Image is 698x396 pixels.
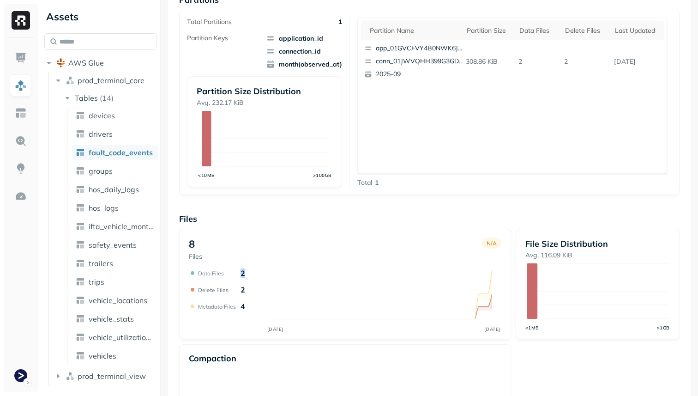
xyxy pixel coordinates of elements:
p: conn_01JWVQHH399G3GDDK7PZV34PAR [376,57,465,66]
div: Last updated [615,26,659,35]
span: groups [89,166,113,176]
img: table [76,333,85,342]
div: Delete Files [565,26,606,35]
tspan: <1MB [525,325,539,330]
img: Assets [15,79,27,91]
span: hos_logs [89,203,119,213]
span: hos_daily_logs [89,185,139,194]
p: Total [357,178,372,187]
p: Delete Files [198,286,229,293]
span: vehicles [89,351,116,360]
img: table [76,314,85,323]
img: table [76,296,85,305]
p: 8 [189,238,195,250]
img: table [76,148,85,157]
img: table [76,351,85,360]
button: AWS Glue [44,55,156,70]
img: Insights [15,163,27,175]
img: Asset Explorer [15,107,27,119]
a: safety_events [72,238,158,252]
p: Partition Keys [187,34,228,43]
span: connection_id [266,47,342,56]
img: table [76,259,85,268]
span: vehicle_locations [89,296,147,305]
tspan: >100GB [313,172,332,178]
a: ifta_vehicle_months [72,219,158,234]
p: Compaction [189,353,236,364]
tspan: <10MB [198,172,215,178]
button: app_01GVCFVY4B0NWK6JYK87JP2WRPconn_01JWVQHH399G3GDDK7PZV34PAR2025-09 [361,40,469,83]
p: 4 [241,302,245,311]
p: Avg. 232.17 KiB [197,98,332,107]
p: Metadata Files [198,303,236,310]
a: trips [72,274,158,289]
p: 1 [375,178,379,187]
button: prod_terminal_view [54,369,157,384]
p: File Size Distribution [525,238,670,249]
span: fault_code_events [89,148,153,157]
p: Partition Size Distribution [197,86,332,97]
p: 2 [560,54,610,70]
a: groups [72,164,158,178]
span: trips [89,277,104,286]
span: ifta_vehicle_months [89,222,154,231]
a: drivers [72,127,158,141]
a: vehicle_locations [72,293,158,308]
p: Files [189,252,202,261]
img: table [76,222,85,231]
img: table [76,240,85,250]
span: vehicle_utilization_day [89,333,154,342]
p: Avg. 116.09 KiB [525,251,670,260]
img: table [76,166,85,176]
span: prod_terminal_view [78,372,146,381]
img: Ryft [12,11,30,30]
p: Files [179,213,680,224]
a: hos_logs [72,201,158,215]
img: table [76,203,85,213]
span: Tables [75,93,98,103]
span: safety_events [89,240,137,250]
img: table [76,277,85,286]
span: month(observed_at) [266,60,342,69]
p: ( 14 ) [100,93,114,103]
span: prod_terminal_core [78,76,144,85]
img: table [76,111,85,120]
a: vehicles [72,348,158,363]
a: hos_daily_logs [72,182,158,197]
tspan: >1GB [657,325,670,330]
div: Partition size [467,26,511,35]
p: 2025-09 [376,70,465,79]
div: Partition name [370,26,457,35]
img: namespace [66,372,75,381]
img: Query Explorer [15,135,27,147]
p: 2 [515,54,560,70]
img: Terminal [14,369,27,382]
img: Dashboard [15,52,27,64]
div: Data Files [519,26,556,35]
img: namespace [66,76,75,85]
button: Tables(14) [63,91,157,105]
a: vehicle_stats [72,311,158,326]
p: 308.86 KiB [462,54,515,70]
p: Data Files [198,270,224,277]
button: prod_terminal_core [54,73,157,88]
span: trailers [89,259,113,268]
a: fault_code_events [72,145,158,160]
a: devices [72,108,158,123]
p: app_01GVCFVY4B0NWK6JYK87JP2WRP [376,44,465,53]
p: 2 [241,268,245,278]
p: Sep 29, 2025 [610,54,664,70]
img: root [56,58,66,67]
tspan: [DATE] [484,326,500,332]
p: 2 [241,285,245,294]
img: table [76,129,85,139]
img: Optimization [15,190,27,202]
span: application_id [266,34,342,43]
p: N/A [487,240,497,247]
span: drivers [89,129,113,139]
div: Assets [44,9,156,24]
tspan: [DATE] [267,326,283,332]
span: vehicle_stats [89,314,134,323]
span: devices [89,111,115,120]
span: AWS Glue [68,58,104,67]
